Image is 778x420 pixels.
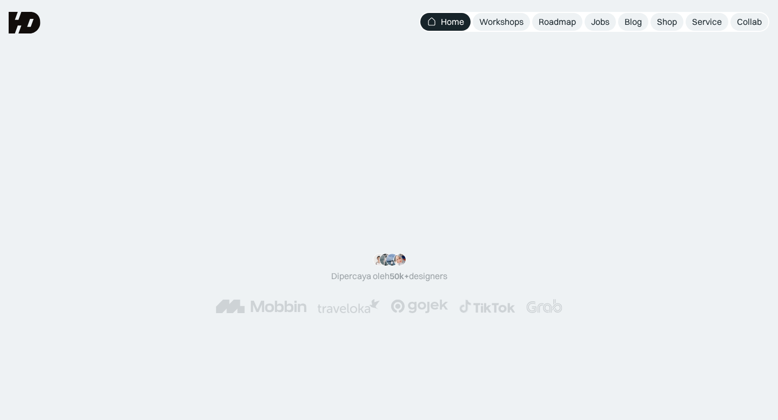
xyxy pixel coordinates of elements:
div: Workshops [479,16,524,28]
div: Home [441,16,464,28]
a: Jobs [585,13,616,31]
a: Workshops [473,13,530,31]
a: Shop [650,13,683,31]
a: Service [686,13,728,31]
a: Roadmap [532,13,582,31]
span: 50k+ [390,270,409,281]
div: Shop [657,16,677,28]
a: Collab [730,13,768,31]
div: Roadmap [539,16,576,28]
div: Collab [737,16,762,28]
div: Dipercaya oleh designers [331,270,447,282]
div: Blog [625,16,642,28]
div: Jobs [591,16,609,28]
a: Home [420,13,471,31]
div: Service [692,16,722,28]
a: Blog [618,13,648,31]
